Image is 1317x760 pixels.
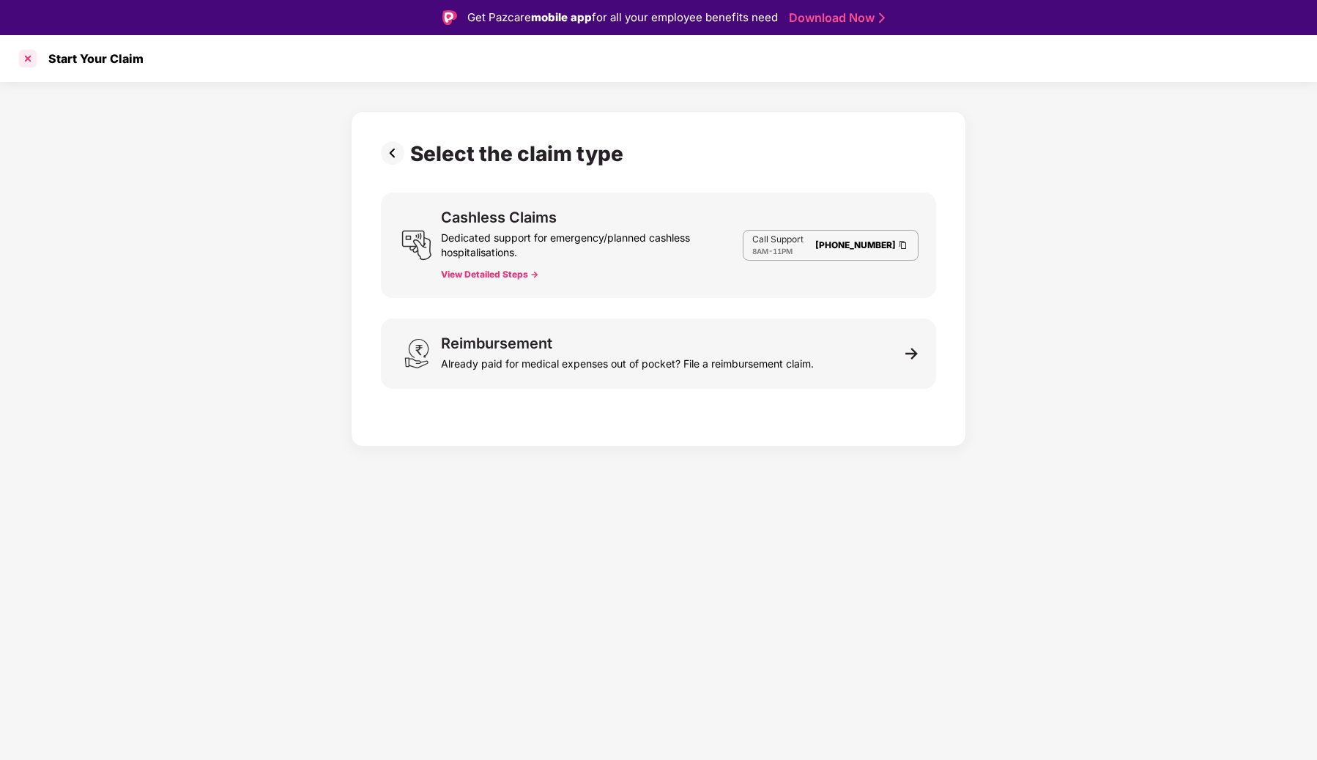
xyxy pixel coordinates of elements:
strong: mobile app [531,10,592,24]
img: Logo [442,10,457,25]
div: Cashless Claims [441,210,557,225]
img: Clipboard Icon [897,239,909,251]
span: 8AM [752,247,768,256]
img: svg+xml;base64,PHN2ZyB3aWR0aD0iMjQiIGhlaWdodD0iMzEiIHZpZXdCb3g9IjAgMCAyNCAzMSIgZmlsbD0ibm9uZSIgeG... [401,338,432,369]
span: 11PM [773,247,793,256]
div: Dedicated support for emergency/planned cashless hospitalisations. [441,225,743,260]
a: [PHONE_NUMBER] [815,239,896,250]
img: Stroke [879,10,885,26]
div: Select the claim type [410,141,629,166]
div: - [752,245,804,257]
div: Get Pazcare for all your employee benefits need [467,9,778,26]
div: Reimbursement [441,336,552,351]
img: svg+xml;base64,PHN2ZyBpZD0iUHJldi0zMngzMiIgeG1sbnM9Imh0dHA6Ly93d3cudzMub3JnLzIwMDAvc3ZnIiB3aWR0aD... [381,141,410,165]
button: View Detailed Steps -> [441,269,538,280]
img: svg+xml;base64,PHN2ZyB3aWR0aD0iMjQiIGhlaWdodD0iMjUiIHZpZXdCb3g9IjAgMCAyNCAyNSIgZmlsbD0ibm9uZSIgeG... [401,230,432,261]
p: Call Support [752,234,804,245]
div: Already paid for medical expenses out of pocket? File a reimbursement claim. [441,351,814,371]
img: svg+xml;base64,PHN2ZyB3aWR0aD0iMTEiIGhlaWdodD0iMTEiIHZpZXdCb3g9IjAgMCAxMSAxMSIgZmlsbD0ibm9uZSIgeG... [905,347,919,360]
div: Start Your Claim [40,51,144,66]
a: Download Now [789,10,880,26]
